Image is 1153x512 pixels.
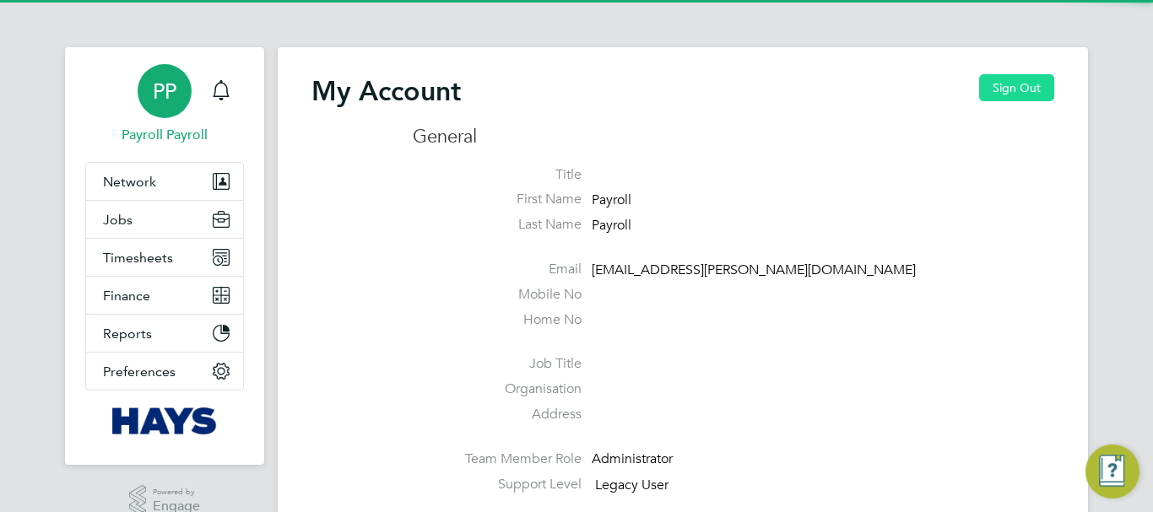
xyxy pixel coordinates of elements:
[86,163,243,200] button: Network
[85,407,244,434] a: Go to home page
[153,80,176,102] span: PP
[413,406,582,423] label: Address
[112,407,218,434] img: hays-logo-retina.png
[103,174,156,190] span: Network
[103,288,150,304] span: Finance
[595,477,669,493] span: Legacy User
[592,261,916,278] span: [EMAIL_ADDRESS][PERSON_NAME][DOMAIN_NAME]
[413,450,582,468] label: Team Member Role
[592,217,631,234] span: Payroll
[103,364,176,380] span: Preferences
[413,476,582,493] label: Support Level
[86,315,243,352] button: Reports
[413,216,582,234] label: Last Name
[86,353,243,390] button: Preferences
[413,286,582,304] label: Mobile No
[413,380,582,398] label: Organisation
[103,250,173,266] span: Timesheets
[86,239,243,276] button: Timesheets
[311,74,461,108] h2: My Account
[103,326,152,342] span: Reports
[413,261,582,278] label: Email
[413,355,582,373] label: Job Title
[413,125,1054,149] h3: General
[86,201,243,238] button: Jobs
[592,192,631,209] span: Payroll
[86,277,243,314] button: Finance
[413,311,582,329] label: Home No
[413,166,582,184] label: Title
[85,125,244,145] span: Payroll Payroll
[1085,445,1139,499] button: Engage Resource Center
[979,74,1054,101] button: Sign Out
[85,64,244,145] a: PPPayroll Payroll
[103,212,133,228] span: Jobs
[413,191,582,208] label: First Name
[153,485,200,499] span: Powered by
[65,47,264,465] nav: Main navigation
[592,450,752,468] div: Administrator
